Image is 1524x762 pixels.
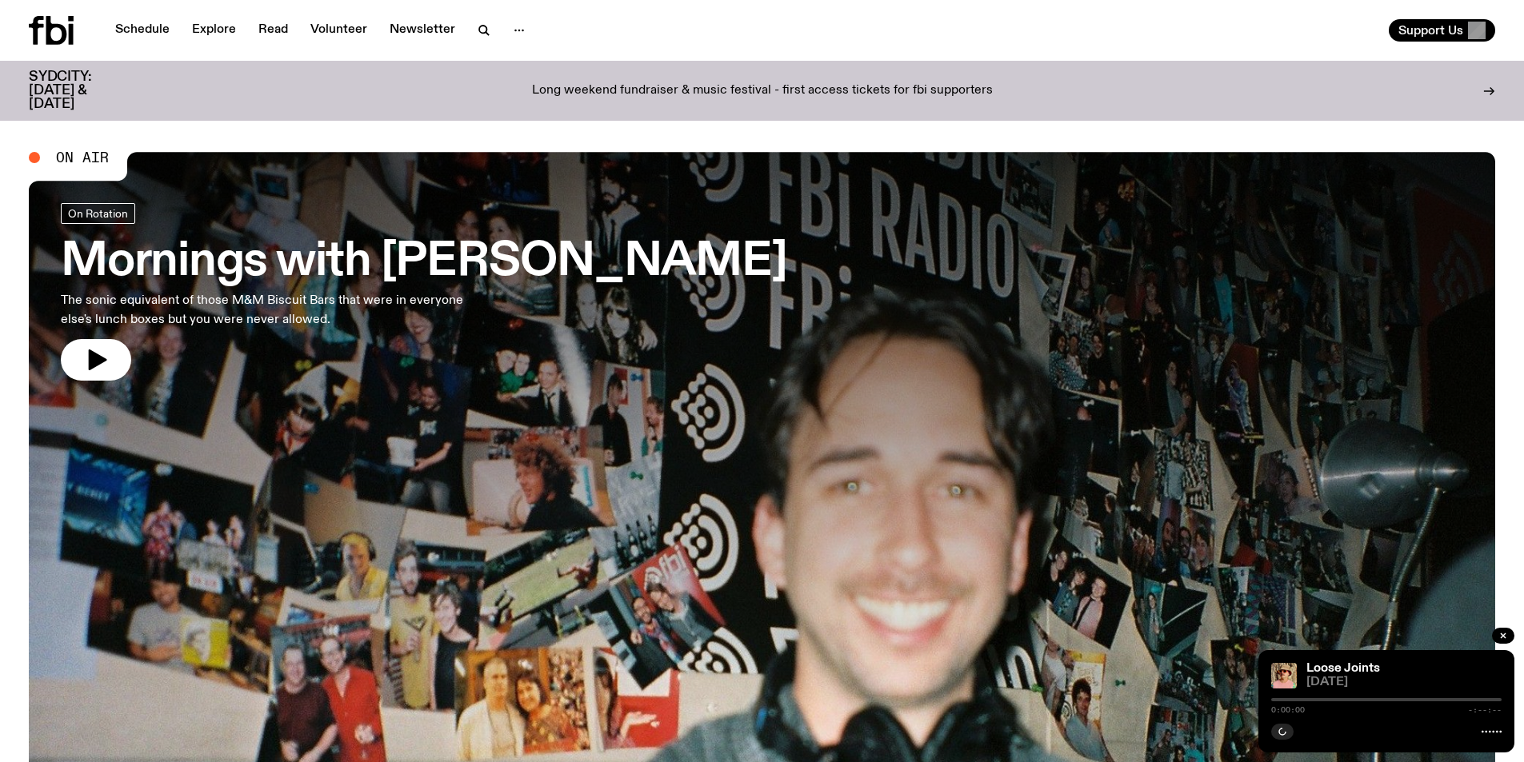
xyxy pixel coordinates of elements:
p: Long weekend fundraiser & music festival - first access tickets for fbi supporters [532,84,993,98]
button: Support Us [1389,19,1495,42]
a: Explore [182,19,246,42]
h3: SYDCITY: [DATE] & [DATE] [29,70,131,111]
a: Newsletter [380,19,465,42]
a: On Rotation [61,203,135,224]
a: Volunteer [301,19,377,42]
h3: Mornings with [PERSON_NAME] [61,240,787,285]
span: Support Us [1398,23,1463,38]
a: Read [249,19,298,42]
p: The sonic equivalent of those M&M Biscuit Bars that were in everyone else's lunch boxes but you w... [61,291,470,329]
span: 0:00:00 [1271,706,1305,714]
span: [DATE] [1306,676,1502,688]
a: Mornings with [PERSON_NAME]The sonic equivalent of those M&M Biscuit Bars that were in everyone e... [61,203,787,381]
span: On Air [56,150,109,165]
span: On Rotation [68,207,128,219]
span: -:--:-- [1468,706,1502,714]
a: Schedule [106,19,179,42]
img: Tyson stands in front of a paperbark tree wearing orange sunglasses, a suede bucket hat and a pin... [1271,663,1297,688]
a: Loose Joints [1306,662,1380,675]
